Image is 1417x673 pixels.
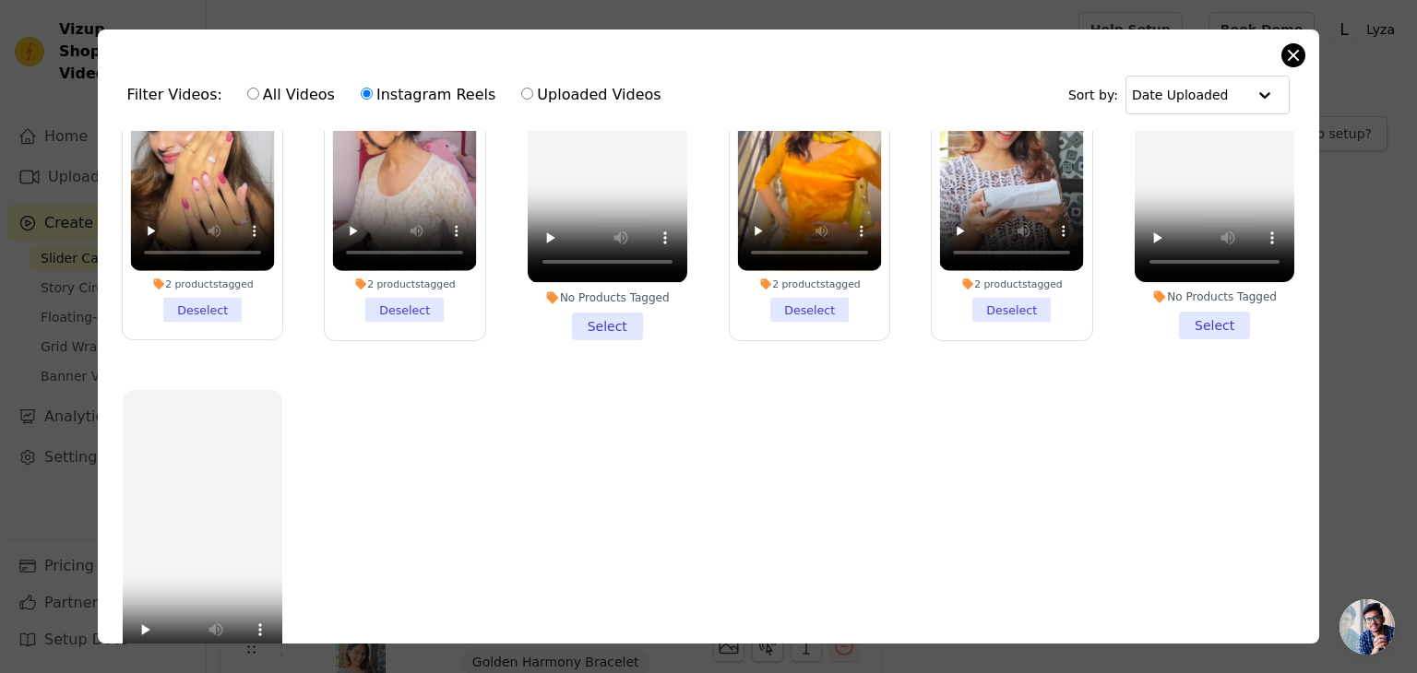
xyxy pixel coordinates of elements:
[333,277,477,290] div: 2 products tagged
[738,277,882,290] div: 2 products tagged
[1282,44,1304,66] button: Close modal
[520,83,661,107] label: Uploaded Videos
[1068,76,1291,114] div: Sort by:
[528,290,687,305] div: No Products Tagged
[246,83,336,107] label: All Videos
[127,74,672,116] div: Filter Videos:
[360,83,496,107] label: Instagram Reels
[130,277,274,290] div: 2 products tagged
[1340,599,1395,655] div: Open chat
[1135,289,1294,304] div: No Products Tagged
[940,277,1084,290] div: 2 products tagged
